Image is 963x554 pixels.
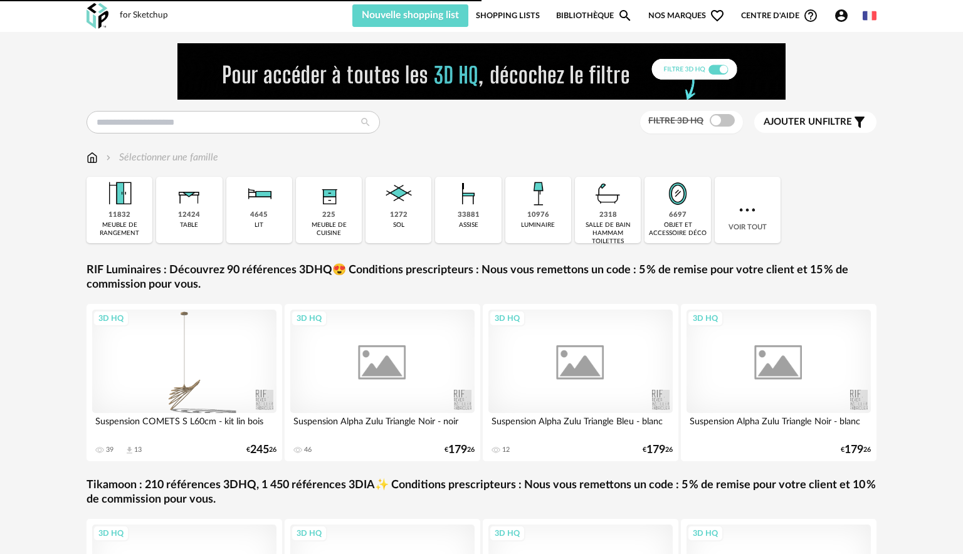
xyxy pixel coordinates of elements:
img: fr [863,9,876,23]
span: filtre [764,116,852,128]
div: 3D HQ [291,310,327,327]
div: 2318 [599,211,617,220]
span: Account Circle icon [834,8,849,23]
div: 13 [134,446,142,454]
div: € 26 [445,446,475,454]
img: more.7b13dc1.svg [736,199,759,221]
img: FILTRE%20HQ%20NEW_V1%20(4).gif [177,43,786,100]
div: € 26 [841,446,871,454]
div: Suspension Alpha Zulu Triangle Bleu - blanc [488,413,673,438]
img: Literie.png [242,177,276,211]
div: objet et accessoire déco [648,221,707,238]
div: 3D HQ [489,310,525,327]
span: Heart Outline icon [710,8,725,23]
div: 3D HQ [93,310,129,327]
span: Ajouter un [764,117,823,127]
div: € 26 [246,446,276,454]
div: Suspension COMETS S L60cm - kit lin bois [92,413,276,438]
span: Filtre 3D HQ [648,117,703,125]
div: Sélectionner une famille [103,150,218,165]
div: Suspension Alpha Zulu Triangle Noir - noir [290,413,475,438]
a: Tikamoon : 210 références 3DHQ, 1 450 références 3DIA✨ Conditions prescripteurs : Nous vous remet... [87,478,876,508]
a: 3D HQ Suspension COMETS S L60cm - kit lin bois 39 Download icon 13 €24526 [87,304,282,461]
button: Nouvelle shopping list [352,4,468,27]
span: Nos marques [648,4,725,27]
div: 46 [304,446,312,454]
img: svg+xml;base64,PHN2ZyB3aWR0aD0iMTYiIGhlaWdodD0iMTYiIHZpZXdCb3g9IjAgMCAxNiAxNiIgZmlsbD0ibm9uZSIgeG... [103,150,113,165]
div: 12424 [178,211,200,220]
div: sol [393,221,404,229]
img: OXP [87,3,108,29]
span: 179 [448,446,467,454]
span: Help Circle Outline icon [803,8,818,23]
img: svg+xml;base64,PHN2ZyB3aWR0aD0iMTYiIGhlaWdodD0iMTciIHZpZXdCb3g9IjAgMCAxNiAxNyIgZmlsbD0ibm9uZSIgeG... [87,150,98,165]
div: meuble de rangement [90,221,149,238]
span: Magnify icon [618,8,633,23]
span: 179 [646,446,665,454]
div: table [180,221,198,229]
img: Salle%20de%20bain.png [591,177,625,211]
div: 1272 [390,211,408,220]
div: assise [459,221,478,229]
img: Table.png [172,177,206,211]
div: 33881 [458,211,480,220]
a: 3D HQ Suspension Alpha Zulu Triangle Noir - noir 46 €17926 [285,304,480,461]
span: Nouvelle shopping list [362,10,459,20]
a: Shopping Lists [476,4,540,27]
img: Luminaire.png [521,177,555,211]
a: BibliothèqueMagnify icon [556,4,633,27]
div: luminaire [521,221,555,229]
span: 245 [250,446,269,454]
div: for Sketchup [120,10,168,21]
span: 179 [845,446,863,454]
div: 3D HQ [489,525,525,541]
div: Voir tout [715,177,781,243]
img: Rangement.png [312,177,346,211]
button: Ajouter unfiltre Filter icon [754,112,876,133]
img: Assise.png [451,177,485,211]
span: Download icon [125,446,134,455]
div: salle de bain hammam toilettes [579,221,637,246]
div: 6697 [669,211,687,220]
span: Filter icon [852,115,867,130]
img: Miroir.png [661,177,695,211]
img: Meuble%20de%20rangement.png [103,177,137,211]
div: Suspension Alpha Zulu Triangle Noir - blanc [687,413,871,438]
div: meuble de cuisine [300,221,358,238]
div: € 26 [643,446,673,454]
div: 10976 [527,211,549,220]
div: 11832 [108,211,130,220]
img: Sol.png [382,177,416,211]
a: 3D HQ Suspension Alpha Zulu Triangle Bleu - blanc 12 €17926 [483,304,678,461]
div: 3D HQ [687,525,724,541]
div: 12 [502,446,510,454]
div: 3D HQ [93,525,129,541]
span: Account Circle icon [834,8,855,23]
a: RIF Luminaires : Découvrez 90 références 3DHQ😍 Conditions prescripteurs : Nous vous remettons un ... [87,263,876,293]
div: 3D HQ [687,310,724,327]
div: 225 [322,211,335,220]
div: 39 [106,446,113,454]
a: 3D HQ Suspension Alpha Zulu Triangle Noir - blanc €17926 [681,304,876,461]
div: lit [255,221,263,229]
div: 3D HQ [291,525,327,541]
div: 4645 [250,211,268,220]
span: Centre d'aideHelp Circle Outline icon [741,8,818,23]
